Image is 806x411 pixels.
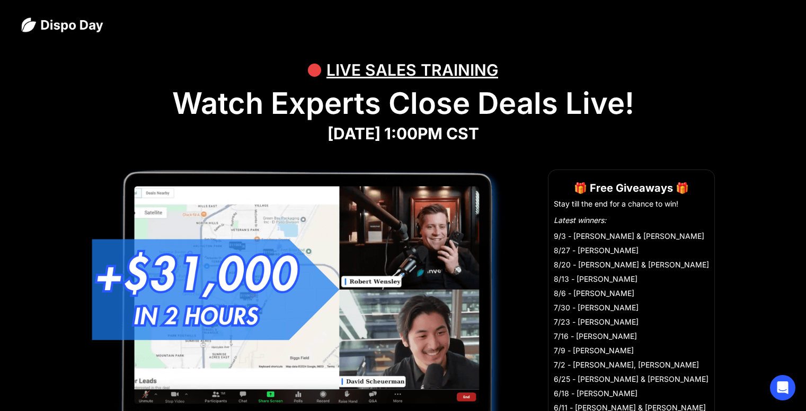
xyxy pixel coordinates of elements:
li: Stay till the end for a chance to win! [554,199,709,209]
strong: 🎁 Free Giveaways 🎁 [574,182,689,194]
div: Open Intercom Messenger [770,375,795,400]
em: Latest winners: [554,216,606,225]
strong: [DATE] 1:00PM CST [327,124,479,143]
h1: Watch Experts Close Deals Live! [21,86,785,121]
div: LIVE SALES TRAINING [326,54,498,86]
